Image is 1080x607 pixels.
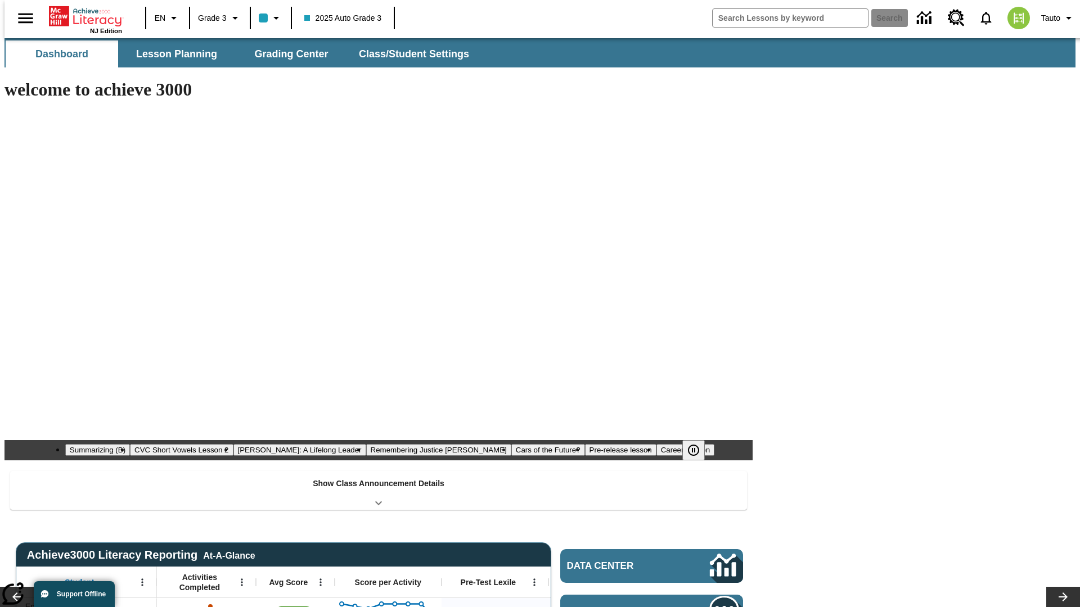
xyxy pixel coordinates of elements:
button: Slide 1 Summarizing (B) [65,444,130,456]
span: Pre-Test Lexile [461,577,516,587]
a: Home [49,5,122,28]
span: Tauto [1041,12,1060,24]
span: Avg Score [269,577,308,587]
button: Slide 2 CVC Short Vowels Lesson 2 [130,444,233,456]
img: avatar image [1007,7,1030,29]
button: Pause [682,440,705,460]
button: Slide 6 Pre-release lesson [585,444,656,456]
button: Dashboard [6,40,118,67]
span: Score per Activity [355,577,422,587]
button: Class color is light blue. Change class color [254,8,287,28]
button: Open Menu [526,574,543,591]
span: Grading Center [254,48,328,61]
div: SubNavbar [4,40,479,67]
button: Open Menu [312,574,329,591]
span: Achieve3000 Literacy Reporting [27,549,255,561]
h1: welcome to achieve 3000 [4,79,753,100]
button: Slide 7 Career Lesson [656,444,714,456]
button: Language: EN, Select a language [150,8,186,28]
button: Class/Student Settings [350,40,478,67]
button: Support Offline [34,581,115,607]
a: Data Center [910,3,941,34]
button: Select a new avatar [1001,3,1037,33]
span: Class/Student Settings [359,48,469,61]
span: 2025 Auto Grade 3 [304,12,382,24]
button: Slide 4 Remembering Justice O'Connor [366,444,511,456]
button: Slide 5 Cars of the Future? [511,444,585,456]
span: Lesson Planning [136,48,217,61]
button: Slide 3 Dianne Feinstein: A Lifelong Leader [233,444,366,456]
span: Data Center [567,560,672,572]
span: Student [65,577,94,587]
button: Open side menu [9,2,42,35]
span: Support Offline [57,590,106,598]
button: Profile/Settings [1037,8,1080,28]
span: EN [155,12,165,24]
span: Activities Completed [163,572,237,592]
p: Show Class Announcement Details [313,478,444,490]
button: Open Menu [134,574,151,591]
div: At-A-Glance [203,549,255,561]
div: Home [49,4,122,34]
button: Grading Center [235,40,348,67]
a: Notifications [971,3,1001,33]
input: search field [713,9,868,27]
span: Dashboard [35,48,88,61]
span: Grade 3 [198,12,227,24]
button: Grade: Grade 3, Select a grade [193,8,246,28]
div: Pause [682,440,716,460]
a: Data Center [560,549,743,583]
button: Lesson carousel, Next [1046,587,1080,607]
span: NJ Edition [90,28,122,34]
button: Open Menu [233,574,250,591]
div: SubNavbar [4,38,1075,67]
button: Lesson Planning [120,40,233,67]
a: Resource Center, Will open in new tab [941,3,971,33]
div: Show Class Announcement Details [10,471,747,510]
